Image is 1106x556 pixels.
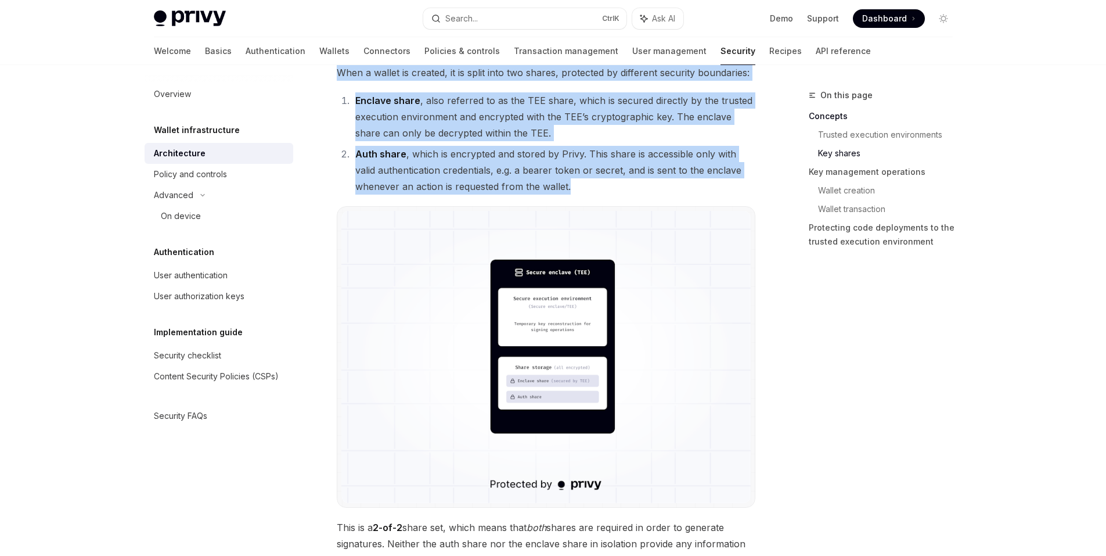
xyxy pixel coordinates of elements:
[154,268,228,282] div: User authentication
[809,107,962,125] a: Concepts
[769,37,802,65] a: Recipes
[809,163,962,181] a: Key management operations
[632,37,707,65] a: User management
[154,245,214,259] h5: Authentication
[145,286,293,307] a: User authorization keys
[154,409,207,423] div: Security FAQs
[934,9,953,28] button: Toggle dark mode
[862,13,907,24] span: Dashboard
[154,146,206,160] div: Architecture
[445,12,478,26] div: Search...
[514,37,618,65] a: Transaction management
[602,14,619,23] span: Ctrl K
[818,200,962,218] a: Wallet transaction
[632,8,683,29] button: Ask AI
[355,95,420,106] strong: Enclave share
[818,181,962,200] a: Wallet creation
[246,37,305,65] a: Authentication
[809,218,962,251] a: Protecting code deployments to the trusted execution environment
[352,146,755,195] li: , which is encrypted and stored by Privy. This share is accessible only with valid authentication...
[154,167,227,181] div: Policy and controls
[770,13,793,24] a: Demo
[337,64,755,81] span: When a wallet is created, it is split into two shares, protected by different security boundaries:
[161,209,201,223] div: On device
[154,87,191,101] div: Overview
[154,325,243,339] h5: Implementation guide
[154,289,244,303] div: User authorization keys
[720,37,755,65] a: Security
[355,148,406,160] strong: Auth share
[145,143,293,164] a: Architecture
[424,37,500,65] a: Policies & controls
[154,188,193,202] div: Advanced
[423,8,626,29] button: Search...CtrlK
[853,9,925,28] a: Dashboard
[145,206,293,227] a: On device
[154,37,191,65] a: Welcome
[818,144,962,163] a: Key shares
[818,125,962,144] a: Trusted execution environments
[145,366,293,387] a: Content Security Policies (CSPs)
[652,13,675,24] span: Ask AI
[807,13,839,24] a: Support
[527,522,546,533] em: both
[319,37,350,65] a: Wallets
[154,10,226,27] img: light logo
[352,92,755,141] li: , also referred to as the TEE share, which is secured directly by the trusted execution environme...
[145,406,293,426] a: Security FAQs
[341,211,751,503] img: Trusted execution environment key shares
[154,349,221,363] div: Security checklist
[205,37,232,65] a: Basics
[373,522,402,533] strong: 2-of-2
[145,345,293,366] a: Security checklist
[363,37,410,65] a: Connectors
[154,370,279,383] div: Content Security Policies (CSPs)
[154,123,240,137] h5: Wallet infrastructure
[145,84,293,105] a: Overview
[145,164,293,185] a: Policy and controls
[820,88,873,102] span: On this page
[145,265,293,286] a: User authentication
[816,37,871,65] a: API reference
